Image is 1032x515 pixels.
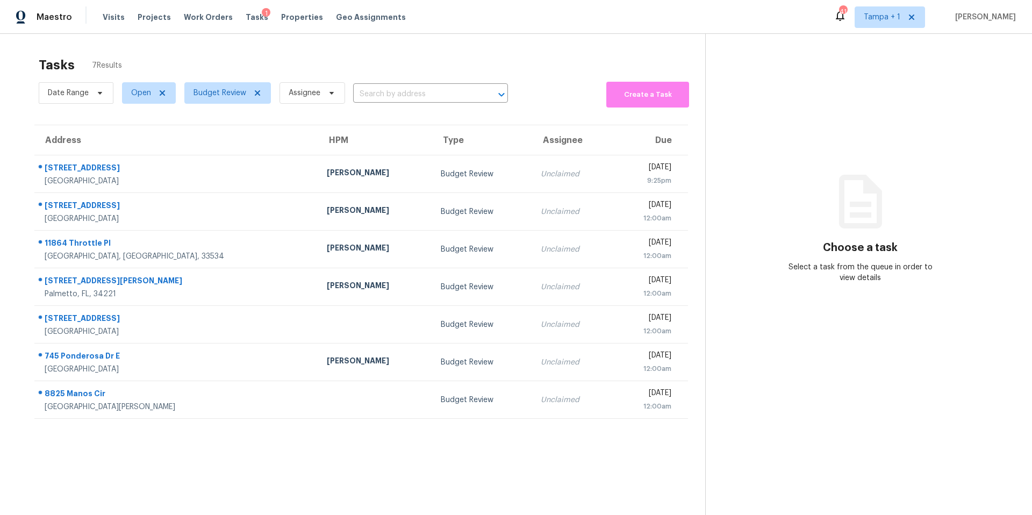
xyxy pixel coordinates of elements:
div: [GEOGRAPHIC_DATA] [45,213,310,224]
div: 12:00am [620,401,671,412]
div: [DATE] [620,275,671,288]
div: [PERSON_NAME] [327,355,424,369]
div: [PERSON_NAME] [327,167,424,181]
div: [PERSON_NAME] [327,242,424,256]
div: Unclaimed [541,169,604,180]
div: [DATE] [620,199,671,213]
div: Unclaimed [541,206,604,217]
span: Budget Review [193,88,246,98]
span: Visits [103,12,125,23]
div: 745 Ponderosa Dr E [45,351,310,364]
div: Budget Review [441,357,524,368]
span: Properties [281,12,323,23]
div: 12:00am [620,363,671,374]
div: Unclaimed [541,357,604,368]
div: Palmetto, FL, 34221 [45,289,310,299]
div: [DATE] [620,162,671,175]
div: [DATE] [620,237,671,251]
div: [STREET_ADDRESS] [45,200,310,213]
th: Type [432,125,532,155]
div: Budget Review [441,244,524,255]
div: Budget Review [441,395,524,405]
div: Budget Review [441,319,524,330]
div: [PERSON_NAME] [327,205,424,218]
span: Date Range [48,88,89,98]
div: 12:00am [620,251,671,261]
span: Tampa + 1 [864,12,900,23]
span: Maestro [37,12,72,23]
span: Projects [138,12,171,23]
th: Due [612,125,688,155]
button: Create a Task [606,82,689,108]
h2: Tasks [39,60,75,70]
th: Assignee [532,125,612,155]
div: Unclaimed [541,244,604,255]
div: 11864 Throttle Pl [45,238,310,251]
div: [STREET_ADDRESS] [45,313,310,326]
span: Tasks [246,13,268,21]
div: Unclaimed [541,282,604,292]
div: 9:25pm [620,175,671,186]
div: Budget Review [441,206,524,217]
div: Select a task from the queue in order to view details [783,262,938,283]
button: Open [494,87,509,102]
th: Address [34,125,318,155]
div: [DATE] [620,388,671,401]
h3: Choose a task [823,242,898,253]
div: 12:00am [620,288,671,299]
th: HPM [318,125,432,155]
div: [DATE] [620,350,671,363]
span: Open [131,88,151,98]
div: [STREET_ADDRESS][PERSON_NAME] [45,275,310,289]
span: Assignee [289,88,320,98]
span: Geo Assignments [336,12,406,23]
span: [PERSON_NAME] [951,12,1016,23]
div: Budget Review [441,169,524,180]
div: [GEOGRAPHIC_DATA] [45,176,310,187]
span: 7 Results [92,60,122,71]
div: [STREET_ADDRESS] [45,162,310,176]
div: Unclaimed [541,395,604,405]
div: [GEOGRAPHIC_DATA], [GEOGRAPHIC_DATA], 33534 [45,251,310,262]
div: [PERSON_NAME] [327,280,424,294]
div: 12:00am [620,326,671,337]
span: Create a Task [612,89,684,101]
input: Search by address [353,86,478,103]
div: Budget Review [441,282,524,292]
div: 8825 Manos Cir [45,388,310,402]
div: 1 [262,8,270,19]
div: [DATE] [620,312,671,326]
div: [GEOGRAPHIC_DATA][PERSON_NAME] [45,402,310,412]
div: [GEOGRAPHIC_DATA] [45,326,310,337]
div: [GEOGRAPHIC_DATA] [45,364,310,375]
div: 41 [839,6,847,17]
div: Unclaimed [541,319,604,330]
span: Work Orders [184,12,233,23]
div: 12:00am [620,213,671,224]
